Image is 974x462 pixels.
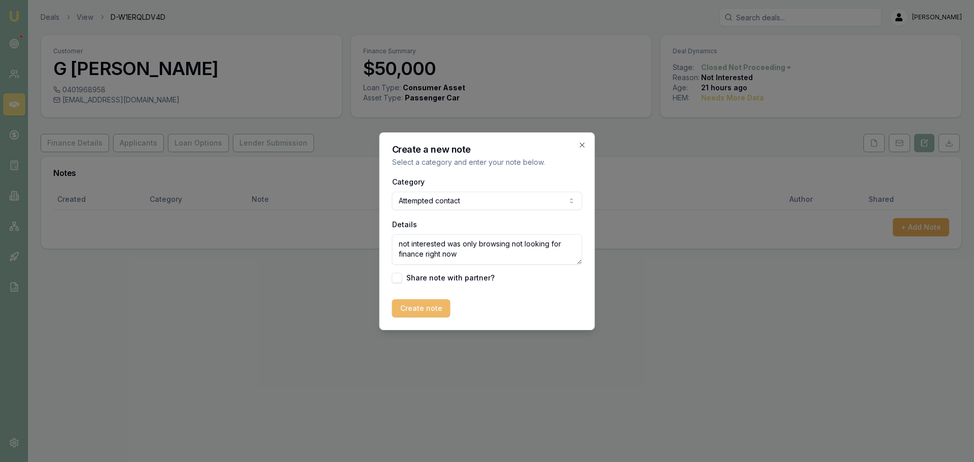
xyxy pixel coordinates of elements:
label: Share note with partner? [406,274,495,281]
button: Create note [392,299,450,317]
textarea: not interested was only browsing not looking for finance right now [392,234,582,265]
label: Details [392,220,417,229]
h2: Create a new note [392,145,582,154]
p: Select a category and enter your note below. [392,157,582,167]
label: Category [392,177,425,186]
